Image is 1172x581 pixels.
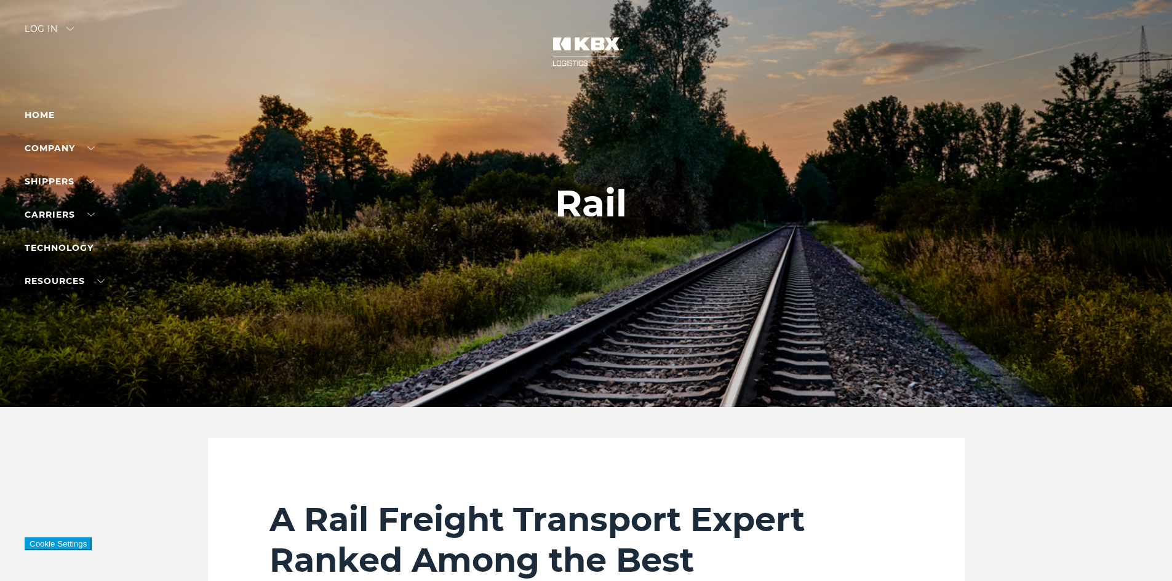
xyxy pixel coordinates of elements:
h1: Rail [555,183,627,224]
button: Cookie Settings [25,537,92,550]
div: Log in [25,25,74,42]
img: arrow [66,27,74,31]
h2: A Rail Freight Transport Expert Ranked Among the Best [269,499,903,580]
a: SHIPPERS [25,176,94,187]
a: Carriers [25,209,95,220]
a: Technology [25,242,94,253]
img: kbx logo [540,25,632,79]
a: RESOURCES [25,275,105,287]
a: Company [25,143,95,154]
a: Home [25,109,55,121]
